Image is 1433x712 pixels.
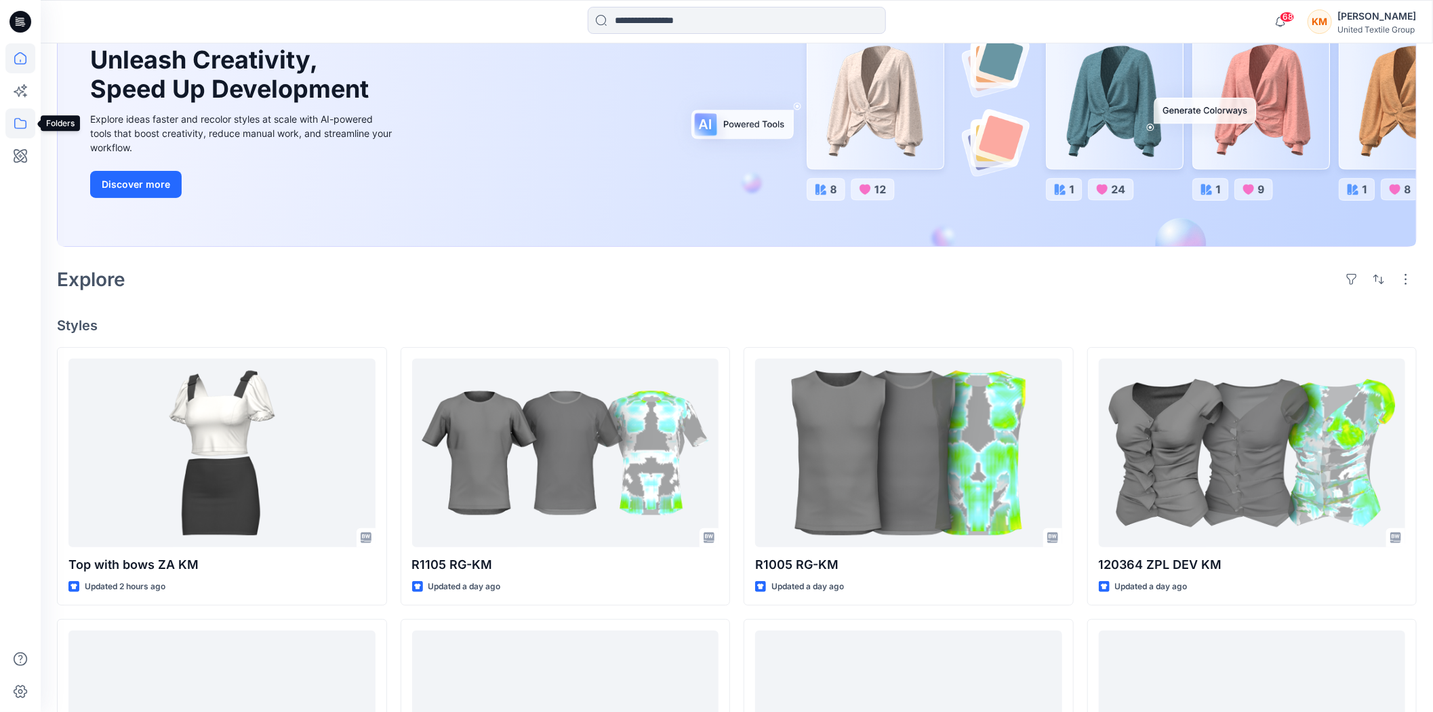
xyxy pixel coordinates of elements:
[1337,24,1416,35] div: United Textile Group
[57,269,125,290] h2: Explore
[85,580,165,594] p: Updated 2 hours ago
[412,359,719,547] a: R1105 RG-KM
[755,359,1062,547] a: R1005 RG-KM
[68,555,376,574] p: Top with bows ZA KM
[1115,580,1188,594] p: Updated a day ago
[1099,555,1406,574] p: 120364 ZPL DEV KM
[68,359,376,547] a: Top with bows ZA KM
[90,45,375,104] h1: Unleash Creativity, Speed Up Development
[1280,12,1295,22] span: 68
[771,580,844,594] p: Updated a day ago
[90,171,182,198] button: Discover more
[755,555,1062,574] p: R1005 RG-KM
[428,580,501,594] p: Updated a day ago
[412,555,719,574] p: R1105 RG-KM
[1337,8,1416,24] div: [PERSON_NAME]
[90,171,395,198] a: Discover more
[57,317,1417,334] h4: Styles
[1308,9,1332,34] div: KM
[1099,359,1406,547] a: 120364 ZPL DEV KM
[90,112,395,155] div: Explore ideas faster and recolor styles at scale with AI-powered tools that boost creativity, red...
